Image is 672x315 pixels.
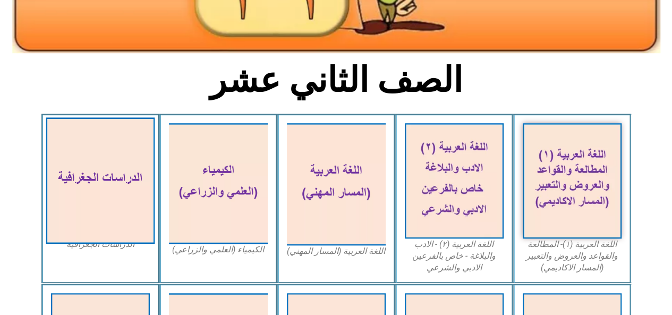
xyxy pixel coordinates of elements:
h2: الصف الثاني عشر [160,59,512,101]
figcaption: الدراسات الجغرافية [51,239,150,250]
figcaption: الكيمياء (العلمي والزراعي) [169,244,268,256]
figcaption: اللغة العربية (٢) - الادب والبلاغة - خاص بالفرعين الادبي والشرعي [405,239,504,274]
img: Arabic12(Vocational_Track)-cover [287,123,386,245]
img: Chemistry12-cover [169,123,268,244]
figcaption: اللغة العربية (المسار المهني) [287,245,386,257]
figcaption: اللغة العربية (١)- المطالعة والقواعد والعروض والتعبير (المسار الاكاديمي) [523,239,622,274]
